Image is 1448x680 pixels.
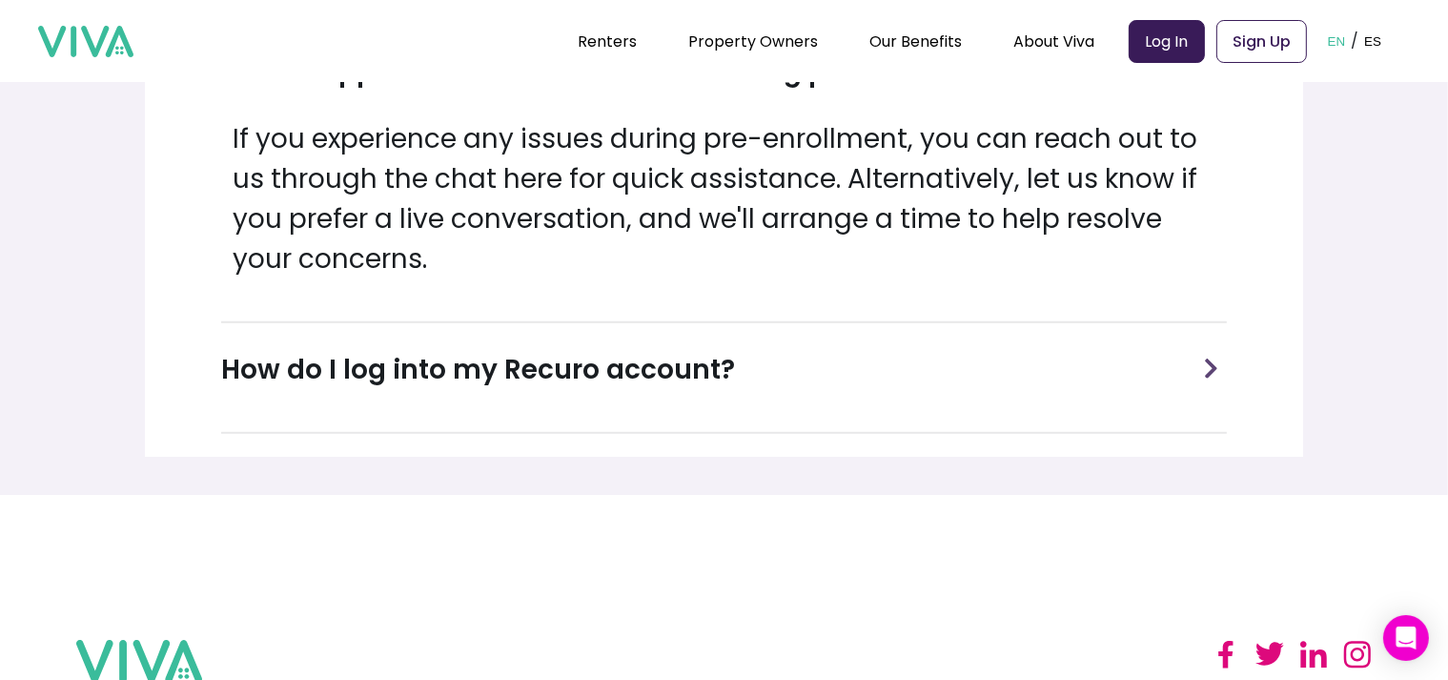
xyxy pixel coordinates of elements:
[1212,640,1240,669] img: facebook
[221,350,735,390] h3: How do I log into my Recuro account?
[1013,17,1094,65] div: About Viva
[1299,640,1328,669] img: linked in
[1322,11,1352,71] button: EN
[1197,359,1225,379] img: arrow for minimizing
[221,323,1227,417] div: How do I log into my Recuro account?arrow for minimizing
[1129,20,1205,63] a: Log In
[1351,27,1358,55] p: /
[688,31,818,52] a: Property Owners
[1255,640,1284,669] img: twitter
[1358,11,1387,71] button: ES
[1216,20,1307,63] a: Sign Up
[38,26,133,58] img: viva
[578,31,637,52] a: Renters
[869,17,962,65] div: Our Benefits
[1383,615,1429,661] div: Open Intercom Messenger
[1343,640,1372,669] img: instagram
[221,119,1227,279] p: If you experience any issues during pre-enrollment, you can reach out to us through the chat here...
